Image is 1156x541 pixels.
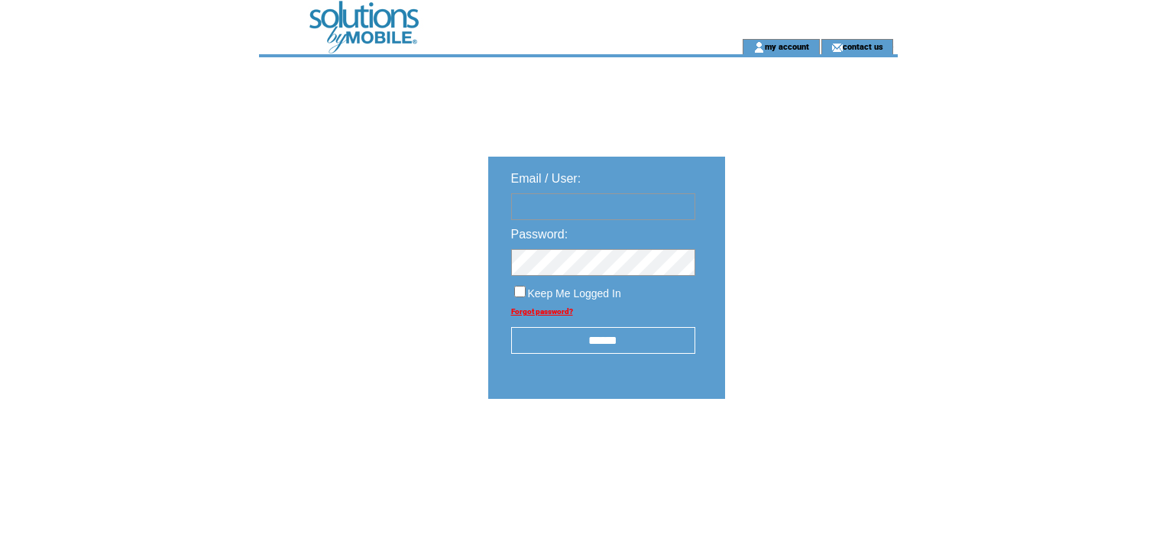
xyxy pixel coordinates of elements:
[511,228,568,241] span: Password:
[831,41,843,53] img: contact_us_icon.gif
[753,41,765,53] img: account_icon.gif
[843,41,883,51] a: contact us
[511,172,581,185] span: Email / User:
[528,287,621,300] span: Keep Me Logged In
[511,307,573,316] a: Forgot password?
[765,41,809,51] a: my account
[769,437,846,456] img: transparent.png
